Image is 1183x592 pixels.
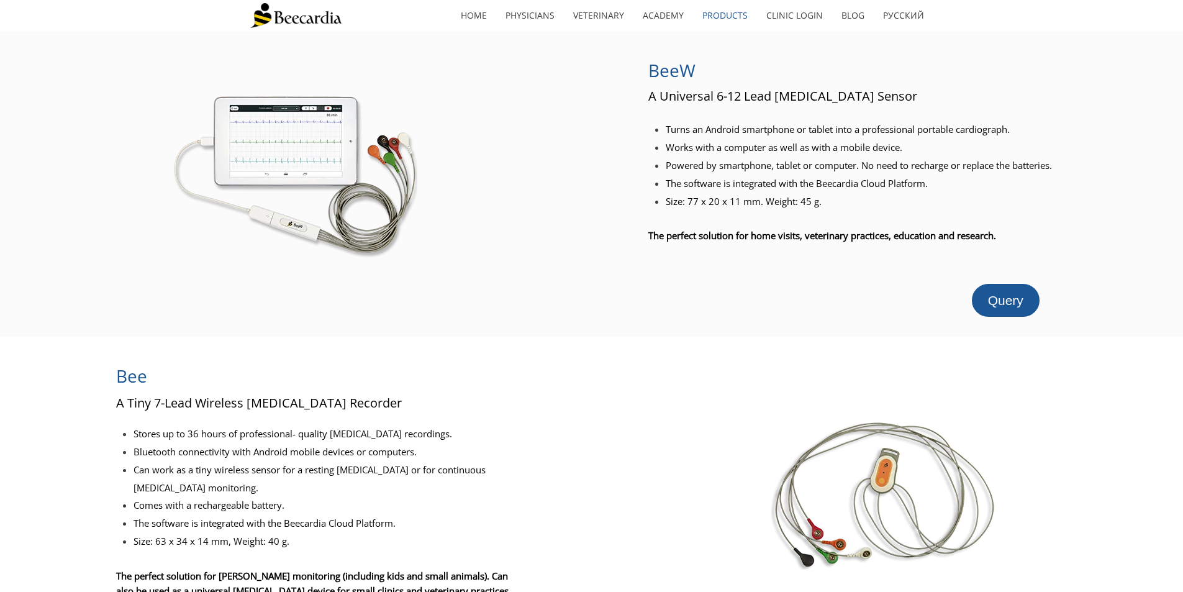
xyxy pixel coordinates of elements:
span: Can work as a tiny wireless sensor for a resting [MEDICAL_DATA] or for continuous [MEDICAL_DATA] ... [134,463,486,494]
span: The software is integrated with the Beecardia Cloud Platform. [134,517,396,529]
span: The software is integrated with the Beecardia Cloud Platform. [666,177,928,189]
span: Size: 77 x 20 x 11 mm. Weight: 45 g. [666,195,822,207]
img: Beecardia [250,3,342,28]
a: Academy [633,1,693,30]
span: Works with a computer as well as with a mobile device. [666,141,902,153]
span: Comes with a rechargeable battery. [134,499,284,511]
span: Size: 63 x 34 x 14 mm, Weight: 40 g. [134,535,289,547]
a: Physicians [496,1,564,30]
span: Bee [116,364,147,388]
a: Query [972,284,1040,317]
span: A Tiny 7-Lead Wireless [MEDICAL_DATA] Recorder [116,394,402,411]
a: Clinic Login [757,1,832,30]
a: Veterinary [564,1,633,30]
span: Stores up to 36 hours of professional- quality [MEDICAL_DATA] recordings. [134,427,452,440]
span: BeeW [648,58,696,82]
span: Powered by smartphone, tablet or computer. No need to recharge or replace the batteries. [666,159,1052,171]
span: Bluetooth connectivity with Android mobile devices or computers. [134,445,417,458]
a: Blog [832,1,874,30]
span: A Universal 6-12 Lead [MEDICAL_DATA] Sensor [648,88,917,104]
a: Products [693,1,757,30]
span: Query [988,293,1023,307]
a: home [451,1,496,30]
span: Turns an Android smartphone or tablet into a professional portable cardiograph. [666,123,1010,135]
span: The perfect solution for home visits, veterinary practices, education and research. [648,229,996,242]
a: Русский [874,1,933,30]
